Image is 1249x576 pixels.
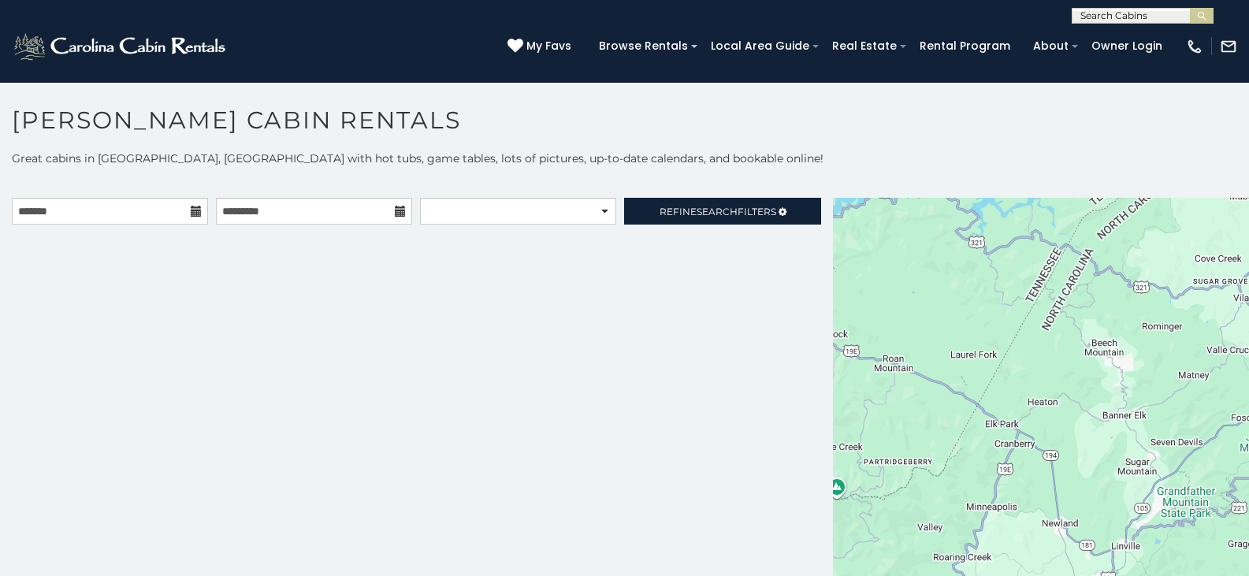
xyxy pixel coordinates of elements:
span: Refine Filters [660,206,776,217]
a: RefineSearchFilters [624,198,820,225]
a: Rental Program [912,34,1018,58]
span: Search [697,206,738,217]
a: About [1025,34,1076,58]
img: mail-regular-white.png [1220,38,1237,55]
a: My Favs [507,38,575,55]
span: My Favs [526,38,571,54]
a: Real Estate [824,34,905,58]
img: White-1-2.png [12,31,230,62]
a: Local Area Guide [703,34,817,58]
img: phone-regular-white.png [1186,38,1203,55]
a: Owner Login [1084,34,1170,58]
a: Browse Rentals [591,34,696,58]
